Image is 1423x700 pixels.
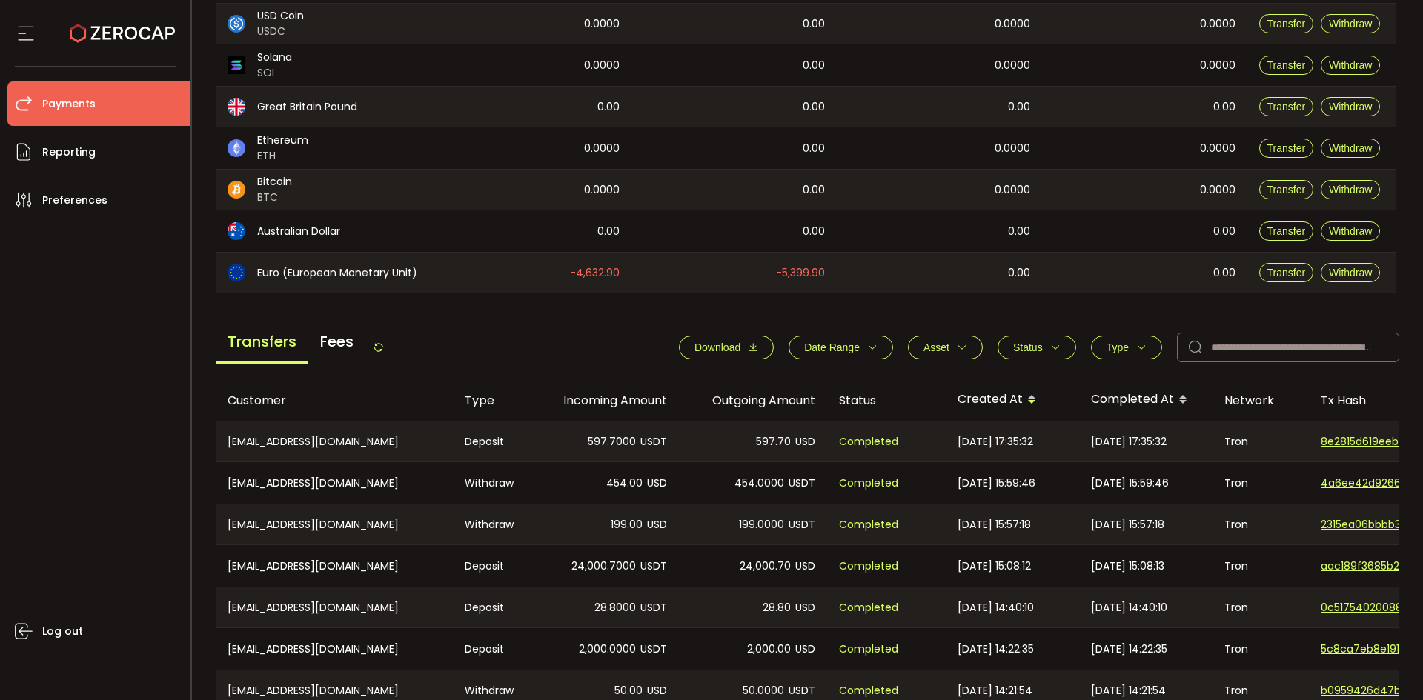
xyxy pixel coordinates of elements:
[1329,267,1372,279] span: Withdraw
[614,682,643,699] span: 50.00
[453,545,531,587] div: Deposit
[743,682,784,699] span: 50.0000
[839,682,898,699] span: Completed
[958,682,1032,699] span: [DATE] 14:21:54
[1013,341,1043,353] span: Status
[1213,462,1309,504] div: Tron
[597,223,620,240] span: 0.00
[228,139,245,157] img: eth_portfolio.svg
[1329,184,1372,196] span: Withdraw
[789,475,815,492] span: USDT
[1091,433,1167,450] span: [DATE] 17:35:32
[908,336,983,359] button: Asset
[1213,587,1309,627] div: Tron
[1329,142,1372,154] span: Withdraw
[584,181,620,199] span: 0.0000
[679,392,827,409] div: Outgoing Amount
[1259,139,1314,158] button: Transfer
[257,190,292,205] span: BTC
[257,148,308,164] span: ETH
[827,392,946,409] div: Status
[776,264,825,281] span: -5,399.90
[958,475,1035,492] span: [DATE] 15:59:46
[257,99,357,115] span: Great Britain Pound
[453,392,531,409] div: Type
[1321,56,1380,75] button: Withdraw
[228,264,245,281] img: eur_portfolio.svg
[739,516,784,533] span: 199.0000
[923,341,949,353] span: Asset
[1200,57,1235,74] span: 0.0000
[795,433,815,450] span: USD
[1008,264,1030,281] span: 0.00
[228,181,245,199] img: btc_portfolio.svg
[1200,140,1235,157] span: 0.0000
[740,558,791,575] span: 24,000.70
[640,558,667,575] span: USDT
[1259,14,1314,33] button: Transfer
[647,682,667,699] span: USD
[795,641,815,658] span: USD
[453,587,531,627] div: Deposit
[946,387,1079,413] div: Created At
[640,641,667,658] span: USDT
[1321,97,1380,116] button: Withdraw
[584,140,620,157] span: 0.0000
[216,545,453,587] div: [EMAIL_ADDRESS][DOMAIN_NAME]
[839,599,898,616] span: Completed
[1213,504,1309,544] div: Tron
[1267,184,1306,196] span: Transfer
[694,341,740,353] span: Download
[1267,267,1306,279] span: Transfer
[1091,641,1167,658] span: [DATE] 14:22:35
[1259,97,1314,116] button: Transfer
[453,504,531,544] div: Withdraw
[1213,628,1309,670] div: Tron
[1329,18,1372,30] span: Withdraw
[584,57,620,74] span: 0.0000
[257,65,292,81] span: SOL
[998,336,1076,359] button: Status
[803,99,825,116] span: 0.00
[647,475,667,492] span: USD
[803,223,825,240] span: 0.00
[789,516,815,533] span: USDT
[1091,599,1167,616] span: [DATE] 14:40:10
[1259,221,1314,241] button: Transfer
[1200,181,1235,199] span: 0.0000
[1267,18,1306,30] span: Transfer
[216,392,453,409] div: Customer
[995,16,1030,33] span: 0.0000
[679,336,774,359] button: Download
[1267,225,1306,237] span: Transfer
[42,93,96,115] span: Payments
[756,433,791,450] span: 597.70
[995,181,1030,199] span: 0.0000
[308,321,365,361] span: Fees
[584,16,620,33] span: 0.0000
[1321,14,1380,33] button: Withdraw
[216,628,453,670] div: [EMAIL_ADDRESS][DOMAIN_NAME]
[803,140,825,157] span: 0.00
[1267,59,1306,71] span: Transfer
[1321,139,1380,158] button: Withdraw
[1259,56,1314,75] button: Transfer
[1091,336,1162,359] button: Type
[789,682,815,699] span: USDT
[1329,225,1372,237] span: Withdraw
[1107,341,1129,353] span: Type
[1091,558,1164,575] span: [DATE] 15:08:13
[839,641,898,658] span: Completed
[763,599,791,616] span: 28.80
[453,628,531,670] div: Deposit
[795,558,815,575] span: USD
[734,475,784,492] span: 454.0000
[747,641,791,658] span: 2,000.00
[611,516,643,533] span: 199.00
[803,16,825,33] span: 0.00
[1321,221,1380,241] button: Withdraw
[257,133,308,148] span: Ethereum
[1329,59,1372,71] span: Withdraw
[1321,263,1380,282] button: Withdraw
[228,98,245,116] img: gbp_portfolio.svg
